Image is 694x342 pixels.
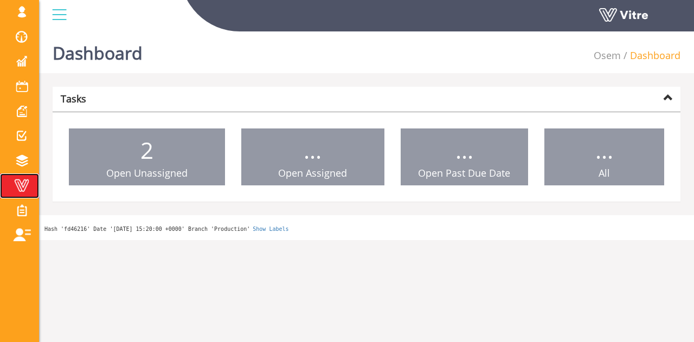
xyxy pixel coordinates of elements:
[401,128,528,186] a: ... Open Past Due Date
[594,49,621,62] a: Osem
[621,49,680,63] li: Dashboard
[69,128,225,186] a: 2 Open Unassigned
[304,134,322,165] span: ...
[61,92,86,105] strong: Tasks
[595,134,613,165] span: ...
[253,226,288,232] a: Show Labels
[278,166,347,179] span: Open Assigned
[544,128,665,186] a: ... All
[53,27,143,73] h1: Dashboard
[106,166,188,179] span: Open Unassigned
[418,166,510,179] span: Open Past Due Date
[455,134,473,165] span: ...
[44,226,250,232] span: Hash 'fd46216' Date '[DATE] 15:20:00 +0000' Branch 'Production'
[599,166,610,179] span: All
[140,134,153,165] span: 2
[241,128,385,186] a: ... Open Assigned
